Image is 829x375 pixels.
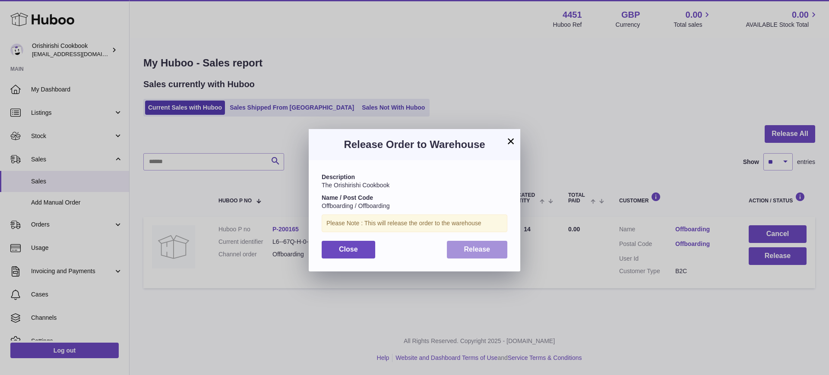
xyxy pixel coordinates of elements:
span: Release [464,246,490,253]
span: Offboarding / Offboarding [322,202,389,209]
h3: Release Order to Warehouse [322,138,507,151]
button: Release [447,241,508,258]
span: Close [339,246,358,253]
button: Close [322,241,375,258]
span: The Orishirishi Cookbook [322,182,389,189]
strong: Name / Post Code [322,194,373,201]
strong: Description [322,173,355,180]
div: Please Note : This will release the order to the warehouse [322,214,507,232]
button: × [506,136,516,146]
